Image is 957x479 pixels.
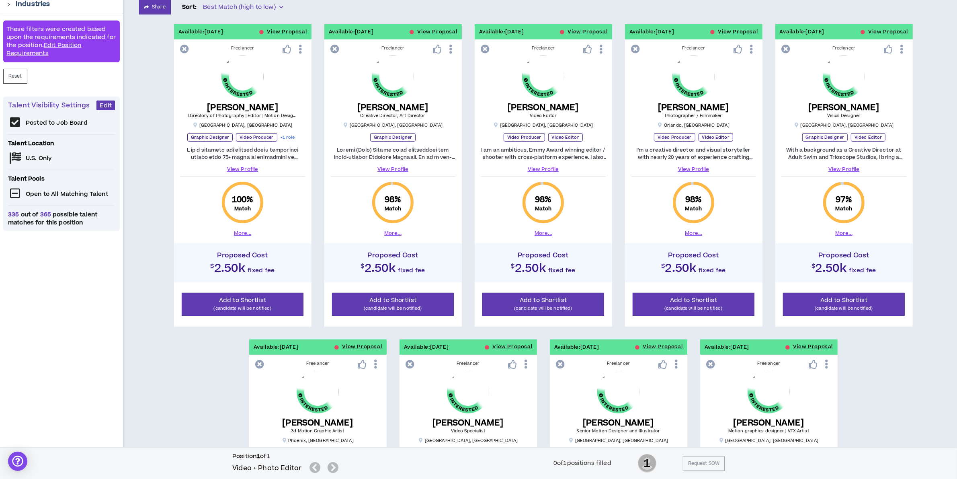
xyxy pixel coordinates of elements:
img: bGE7iqfEdvLsjmrQVM7OStWhc4SPvJKa49LbWUX1.png [221,56,264,98]
small: Match [385,206,402,212]
p: [GEOGRAPHIC_DATA] , [GEOGRAPHIC_DATA] [418,438,518,444]
p: Available: [DATE] [404,343,449,351]
p: Orlando , [GEOGRAPHIC_DATA] [658,122,730,128]
p: I’m a creative director and visual storyteller with nearly 20 years of experience crafting photo ... [631,146,756,161]
p: Video Producer [236,133,277,142]
button: View Proposal [718,24,758,39]
div: Freelancer [707,360,831,367]
span: 365 [38,210,53,219]
span: fixed fee [245,266,275,275]
h4: Proposed Cost [178,251,307,259]
p: Available: [DATE] [254,343,299,351]
a: View Profile [331,166,455,173]
p: Phoenix , [GEOGRAPHIC_DATA] [282,438,354,444]
div: Open Intercom Messenger [8,452,27,471]
span: 1 [638,453,656,473]
div: 0 of 1 positions filled [553,459,611,468]
h2: $2.50k [210,259,275,274]
p: Loremi (Dolo) Sitame co ad elitseddoei tem incid-utlabor Etdolore Magnaali. En ad m ven-qui nost;... [331,146,455,161]
p: Graphic Designer [187,133,233,142]
p: Available: [DATE] [479,28,524,36]
h5: [PERSON_NAME] [282,418,353,428]
div: Freelancer [406,360,531,367]
p: Video Producer [654,133,695,142]
h5: [PERSON_NAME] [189,103,297,113]
p: Video Editor [548,133,583,142]
p: [GEOGRAPHIC_DATA] , [GEOGRAPHIC_DATA] [494,122,593,128]
span: 97 % [836,194,852,206]
h5: [PERSON_NAME] [357,103,428,113]
span: Best Match (high to low) [203,1,283,13]
p: Talent Visibility Settings [8,101,96,110]
button: Add to Shortlist(candidate will be notified) [633,293,755,316]
p: Video Editor [851,133,885,142]
img: nBiJSk65spb2xqwU9WZDhZ7mjSX1suhCcXl2nPfb.png [372,56,414,98]
span: Senior Motion Designer and Illustrator [577,428,660,434]
h6: Position of 1 [232,452,342,460]
p: Available: [DATE] [705,343,750,351]
span: 335 [8,210,21,219]
p: [GEOGRAPHIC_DATA] , [GEOGRAPHIC_DATA] [193,122,293,128]
p: (candidate will be notified) [337,304,449,312]
span: Edit [100,102,112,109]
p: Available: [DATE] [629,28,674,36]
p: [GEOGRAPHIC_DATA] , [GEOGRAPHIC_DATA] [794,122,894,128]
div: Freelancer [556,360,681,367]
a: View Profile [481,166,606,173]
span: 100 % [232,194,254,206]
small: Match [535,206,552,212]
span: fixed fee [846,266,876,275]
button: View Proposal [568,24,608,39]
a: View Profile [180,166,305,173]
small: Match [685,206,702,212]
span: right [6,2,11,7]
div: Freelancer [631,45,756,51]
h2: $2.50k [812,259,876,274]
h5: Video + Photo Editor [232,463,301,473]
h2: $2.50k [511,259,575,274]
button: More... [835,230,852,237]
span: Add to Shortlist [520,296,567,304]
button: More... [535,230,552,237]
img: 7yjIjXc6YlPuvWCDUBX7lFxduZz3YCixtS09SuGd.png [748,371,790,413]
small: Match [836,206,852,212]
p: Posted to Job Board [26,119,88,127]
p: (candidate will be notified) [488,304,599,312]
p: L ip d sitametc adi elitsed doeiu temporinci utlabo etdo 75+ magna al enimadmini ve quisnostru ex... [180,146,305,161]
p: Graphic Designer [802,133,848,142]
span: 3d Motion Graphic Artist [291,428,344,434]
h5: [PERSON_NAME] [508,103,579,113]
p: Available: [DATE] [780,28,825,36]
button: View Proposal [793,339,833,355]
img: PoCbYXhZLLGp2oGOz66iOqrEBt0VX5dSQGbeWsuH.png [597,371,639,413]
h4: Proposed Cost [779,251,909,259]
button: View Proposal [869,24,908,39]
span: Motion graphics designer | VFX Artist [728,428,809,434]
h5: [PERSON_NAME] [728,418,809,428]
span: Add to Shortlist [820,296,867,304]
p: I am an ambitious, Emmy Award winning editor / shooter with cross-platform experience. I also hav... [481,146,606,161]
h4: Proposed Cost [479,251,608,259]
button: Add to Shortlist(candidate will be notified) [482,293,605,316]
p: With a background as a Creative Director at Adult Swim and Trioscope Studios, I bring a versatile... [782,146,906,161]
button: Add to Shortlist(candidate will be notified) [182,293,304,316]
h4: Proposed Cost [328,251,458,259]
img: W9ENjGCEZi8tVuMppVBQfXzOovXcAWy5pMCsFPaG.png [672,56,715,98]
h2: $2.50k [661,259,725,274]
p: Available: [DATE] [554,343,599,351]
span: Photographer / Filmmaker [665,113,722,119]
img: sHmgUgb3hoZvcrLmz0L2nLFUEl0D49lK7TeBomsn.png [522,56,564,98]
p: Sort: [182,3,197,12]
a: Edit Position Requirements [6,41,82,58]
button: Add to Shortlist(candidate will be notified) [332,293,454,316]
p: Video Producer [504,133,545,142]
div: Freelancer [481,45,606,51]
span: fixed fee [396,266,425,275]
div: Freelancer [331,45,455,51]
h5: [PERSON_NAME] [808,103,879,113]
span: 98 % [535,194,551,206]
span: Add to Shortlist [219,296,266,304]
h5: [PERSON_NAME] [577,418,660,428]
button: View Proposal [493,339,533,355]
button: Reset [3,69,27,84]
